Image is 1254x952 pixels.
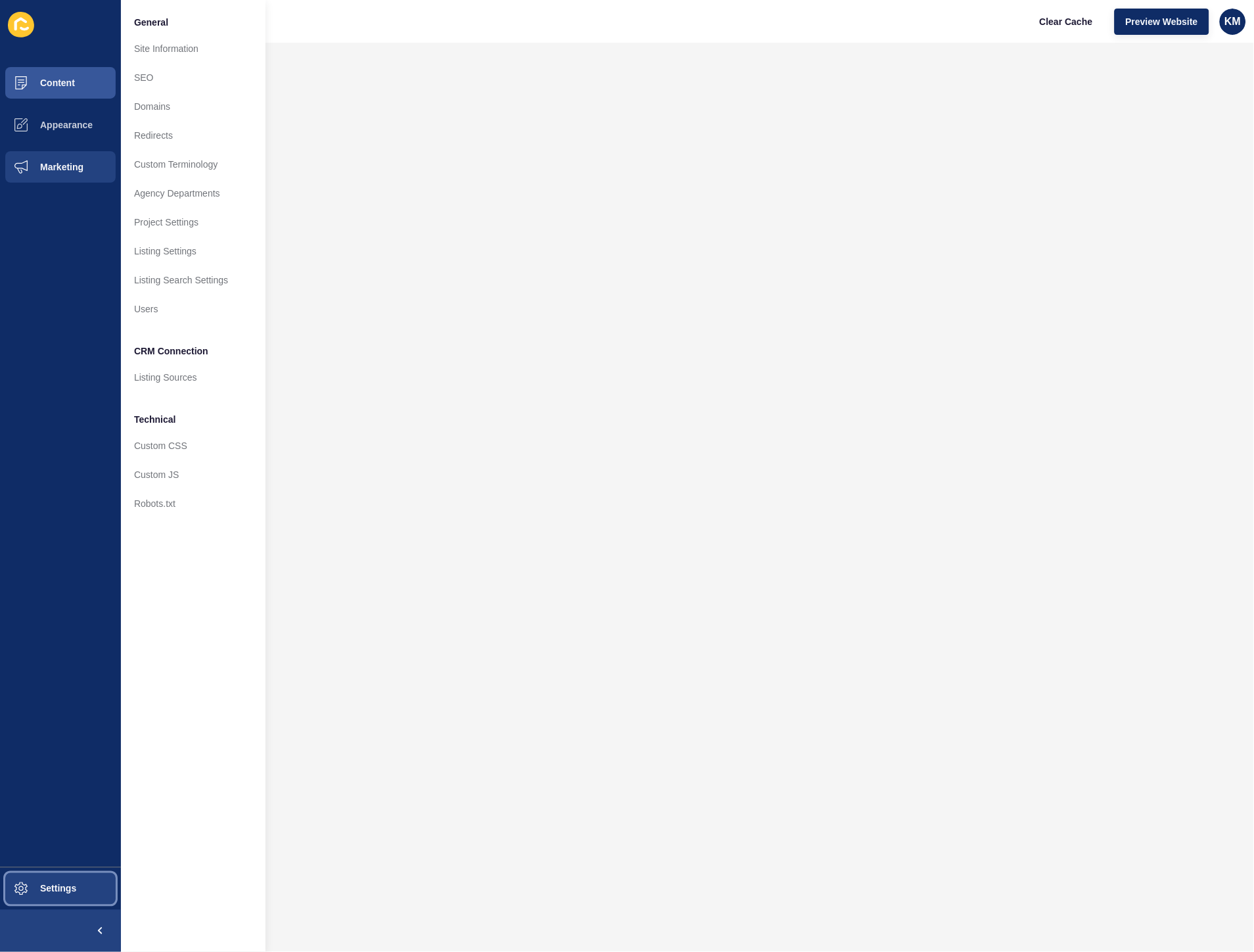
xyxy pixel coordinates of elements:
span: CRM Connection [134,345,208,358]
a: Custom CSS [121,431,266,460]
a: Agency Departments [121,179,266,208]
a: Custom Terminology [121,150,266,179]
a: Listing Settings [121,237,266,266]
a: Listing Sources [121,363,266,392]
button: Clear Cache [1029,9,1104,35]
a: Site Information [121,34,266,63]
span: Preview Website [1126,15,1198,28]
a: Project Settings [121,208,266,237]
span: Technical [134,413,176,426]
a: Listing Search Settings [121,266,266,295]
a: SEO [121,63,266,92]
span: Clear Cache [1040,15,1093,28]
span: KM [1225,15,1242,28]
span: General [134,16,168,29]
a: Custom JS [121,460,266,489]
a: Domains [121,92,266,121]
a: Users [121,295,266,323]
a: Redirects [121,121,266,150]
button: Preview Website [1115,9,1209,35]
a: Robots.txt [121,489,266,518]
